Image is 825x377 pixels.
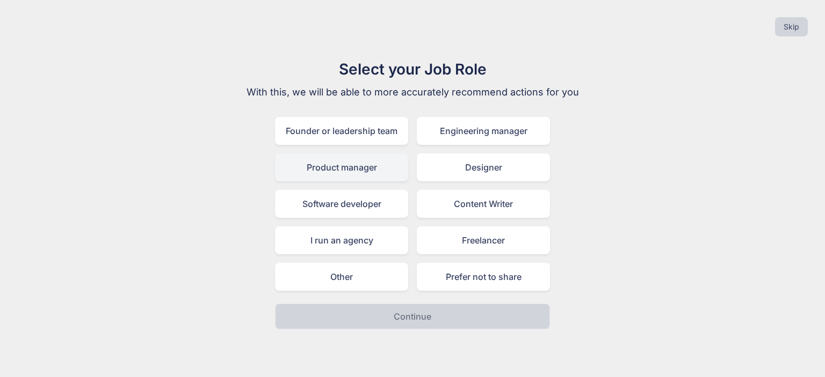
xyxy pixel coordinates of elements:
[775,17,808,36] button: Skip
[275,263,408,291] div: Other
[417,226,550,254] div: Freelancer
[275,117,408,145] div: Founder or leadership team
[417,190,550,218] div: Content Writer
[394,310,431,323] p: Continue
[232,58,593,80] h1: Select your Job Role
[417,263,550,291] div: Prefer not to share
[417,117,550,145] div: Engineering manager
[275,190,408,218] div: Software developer
[275,304,550,329] button: Continue
[232,85,593,100] p: With this, we will be able to more accurately recommend actions for you
[417,153,550,181] div: Designer
[275,226,408,254] div: I run an agency
[275,153,408,181] div: Product manager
